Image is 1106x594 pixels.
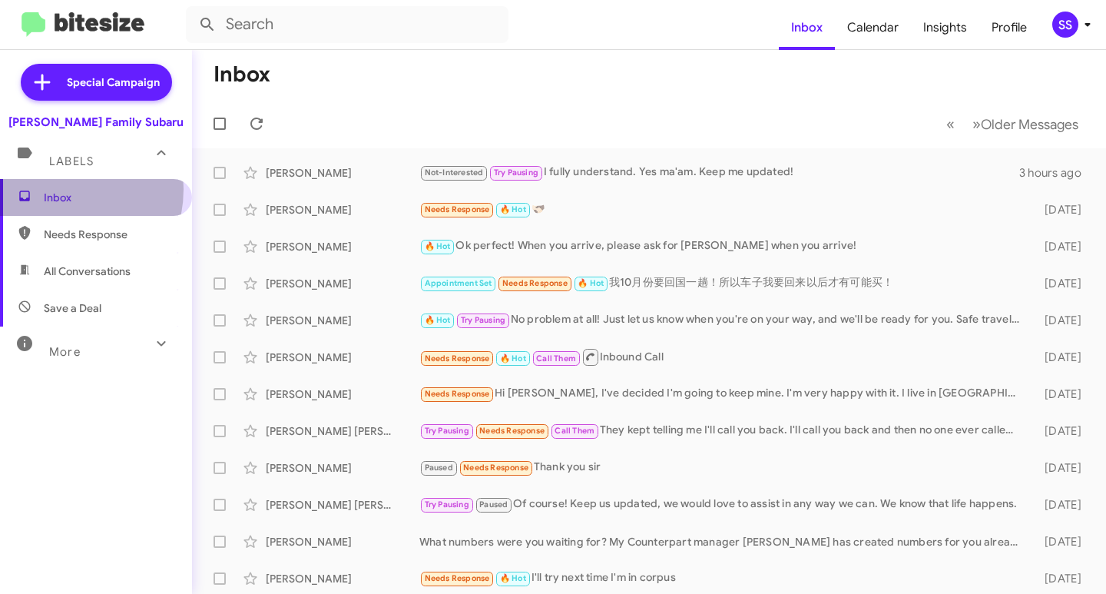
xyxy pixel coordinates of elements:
span: 🔥 Hot [500,353,526,363]
a: Calendar [835,5,911,50]
div: [DATE] [1027,534,1094,549]
span: Needs Response [44,227,174,242]
span: « [946,114,955,134]
div: [PERSON_NAME] [PERSON_NAME] [266,497,419,513]
span: Try Pausing [425,499,469,509]
div: Inbound Call [419,347,1027,367]
span: Older Messages [981,116,1078,133]
a: Special Campaign [21,64,172,101]
span: Try Pausing [494,168,538,178]
div: 我10月份要回国一趟！所以车子我要回来以后才有可能买！ [419,274,1027,292]
span: Paused [425,463,453,473]
nav: Page navigation example [938,108,1088,140]
span: Needs Response [425,389,490,399]
div: I'll try next time I'm in corpus [419,569,1027,587]
span: More [49,345,81,359]
div: [DATE] [1027,313,1094,328]
div: [PERSON_NAME] [266,276,419,291]
div: [DATE] [1027,497,1094,513]
a: Profile [979,5,1039,50]
div: Thank you sir [419,459,1027,476]
div: [DATE] [1027,571,1094,586]
span: Needs Response [502,278,568,288]
span: Try Pausing [425,426,469,436]
div: [PERSON_NAME] [266,165,419,181]
div: [PERSON_NAME] [266,571,419,586]
div: 3 hours ago [1019,165,1094,181]
span: 🔥 Hot [425,241,451,251]
div: SS [1052,12,1078,38]
span: Inbox [44,190,174,205]
div: [DATE] [1027,239,1094,254]
span: Call Them [555,426,594,436]
div: [DATE] [1027,460,1094,476]
span: 🔥 Hot [425,315,451,325]
div: I fully understand. Yes ma'am. Keep me updated! [419,164,1019,181]
input: Search [186,6,508,43]
div: [PERSON_NAME] [266,313,419,328]
div: [PERSON_NAME] [PERSON_NAME] [266,423,419,439]
div: [DATE] [1027,423,1094,439]
span: Needs Response [425,573,490,583]
div: [PERSON_NAME] [266,460,419,476]
h1: Inbox [214,62,270,87]
span: » [972,114,981,134]
div: [PERSON_NAME] [266,350,419,365]
span: 🔥 Hot [500,573,526,583]
span: Appointment Set [425,278,492,288]
div: [DATE] [1027,202,1094,217]
span: Needs Response [479,426,545,436]
div: [PERSON_NAME] [266,202,419,217]
span: 🔥 Hot [578,278,604,288]
span: Labels [49,154,94,168]
button: Next [963,108,1088,140]
div: [DATE] [1027,350,1094,365]
div: [DATE] [1027,276,1094,291]
span: 🔥 Hot [500,204,526,214]
span: Not-Interested [425,168,484,178]
span: Try Pausing [461,315,505,325]
div: Hi [PERSON_NAME], I've decided I'm going to keep mine. I'm very happy with it. I live in [GEOGRAP... [419,385,1027,403]
div: [PERSON_NAME] [266,534,419,549]
button: Previous [937,108,964,140]
span: Special Campaign [67,75,160,90]
div: Ok perfect! When you arrive, please ask for [PERSON_NAME] when you arrive! [419,237,1027,255]
div: No problem at all! Just let us know when you're on your way, and we'll be ready for you. Safe tra... [419,311,1027,329]
div: [DATE] [1027,387,1094,402]
span: Save a Deal [44,300,101,316]
a: Insights [911,5,979,50]
span: Needs Response [425,353,490,363]
span: All Conversations [44,264,131,279]
div: 🫱🏻‍🫲🏿 [419,201,1027,218]
div: [PERSON_NAME] Family Subaru [8,114,184,130]
span: Needs Response [463,463,528,473]
span: Call Them [536,353,576,363]
div: Of course! Keep us updated, we would love to assist in any way we can. We know that life happens. [419,496,1027,513]
button: SS [1039,12,1089,38]
span: Paused [479,499,508,509]
div: [PERSON_NAME] [266,239,419,254]
div: [PERSON_NAME] [266,387,419,402]
span: Needs Response [425,204,490,214]
a: Inbox [779,5,835,50]
div: What numbers were you waiting for? My Counterpart manager [PERSON_NAME] has created numbers for y... [419,534,1027,549]
div: They kept telling me I'll call you back. I'll call you back and then no one ever called me. I've ... [419,422,1027,440]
